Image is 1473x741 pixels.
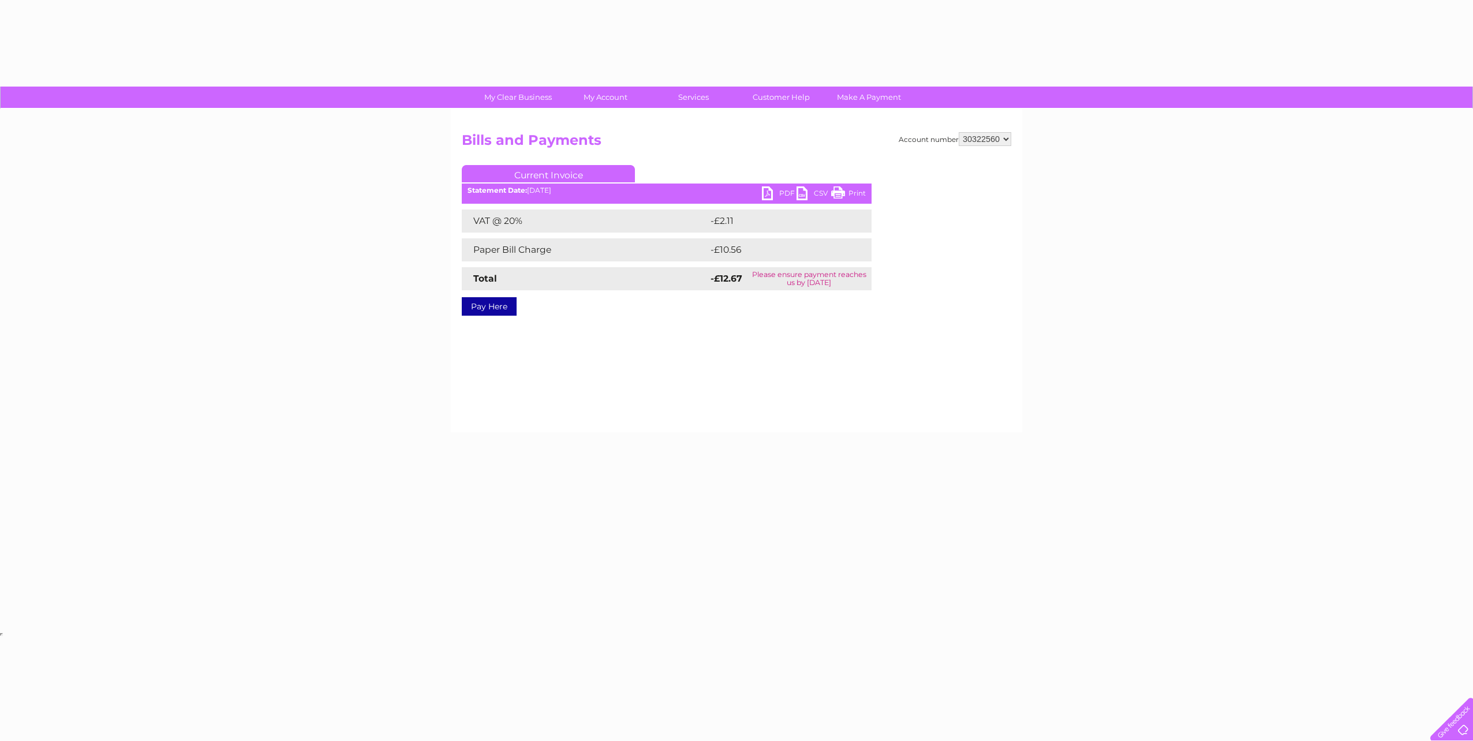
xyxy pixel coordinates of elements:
a: Pay Here [462,297,517,316]
div: [DATE] [462,186,872,194]
td: -£10.56 [708,238,850,261]
a: PDF [762,186,797,203]
td: -£2.11 [708,209,844,233]
a: Current Invoice [462,165,635,182]
a: My Clear Business [470,87,566,108]
a: My Account [558,87,653,108]
h2: Bills and Payments [462,132,1011,154]
a: CSV [797,186,831,203]
div: Account number [899,132,1011,146]
td: Please ensure payment reaches us by [DATE] [747,267,872,290]
strong: Total [473,273,497,284]
b: Statement Date: [468,186,527,194]
a: Services [646,87,741,108]
a: Customer Help [734,87,829,108]
strong: -£12.67 [711,273,742,284]
td: Paper Bill Charge [462,238,708,261]
a: Make A Payment [821,87,917,108]
td: VAT @ 20% [462,209,708,233]
a: Print [831,186,866,203]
